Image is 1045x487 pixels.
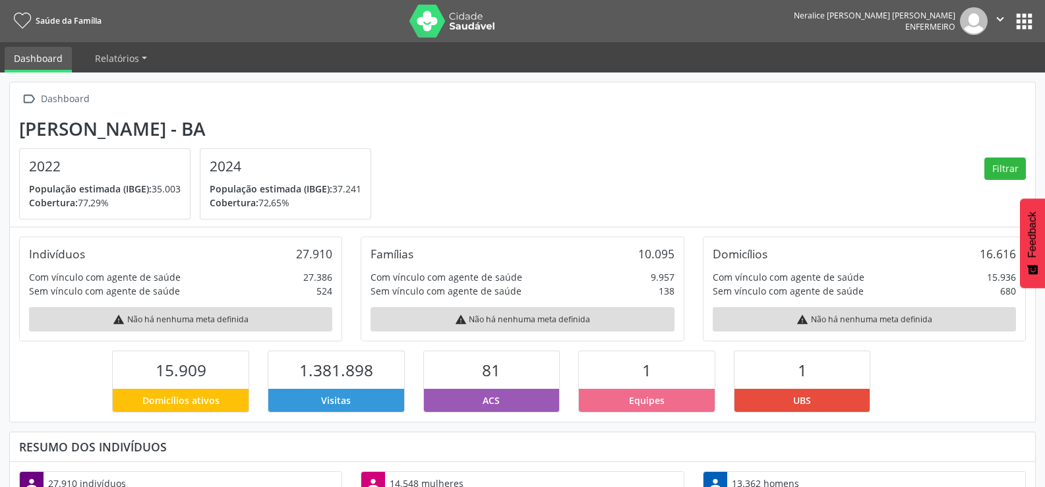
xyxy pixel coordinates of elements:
[793,393,811,407] span: UBS
[984,158,1026,180] button: Filtrar
[29,284,180,298] div: Sem vínculo com agente de saúde
[299,359,373,381] span: 1.381.898
[980,246,1016,261] div: 16.616
[371,307,674,331] div: Não há nenhuma meta definida
[1027,212,1038,258] span: Feedback
[210,196,258,209] span: Cobertura:
[9,10,102,32] a: Saúde da Família
[303,270,332,284] div: 27.386
[713,246,767,261] div: Domicílios
[316,284,332,298] div: 524
[142,393,220,407] span: Domicílios ativos
[19,440,1026,454] div: Resumo dos indivíduos
[713,307,1016,331] div: Não há nenhuma meta definida
[796,314,808,326] i: warning
[29,196,78,209] span: Cobertura:
[638,246,674,261] div: 10.095
[905,21,955,32] span: Enfermeiro
[371,246,413,261] div: Famílias
[296,246,332,261] div: 27.910
[988,7,1013,35] button: 
[29,270,181,284] div: Com vínculo com agente de saúde
[713,284,864,298] div: Sem vínculo com agente de saúde
[1013,10,1036,33] button: apps
[19,90,92,109] a:  Dashboard
[36,15,102,26] span: Saúde da Família
[210,182,361,196] p: 37.241
[86,47,156,70] a: Relatórios
[29,182,181,196] p: 35.003
[455,314,467,326] i: warning
[794,10,955,21] div: Neralice [PERSON_NAME] [PERSON_NAME]
[1020,198,1045,288] button: Feedback - Mostrar pesquisa
[113,314,125,326] i: warning
[659,284,674,298] div: 138
[29,246,85,261] div: Indivíduos
[642,359,651,381] span: 1
[19,90,38,109] i: 
[38,90,92,109] div: Dashboard
[19,118,380,140] div: [PERSON_NAME] - BA
[993,12,1007,26] i: 
[321,393,351,407] span: Visitas
[29,196,181,210] p: 77,29%
[29,307,332,331] div: Não há nenhuma meta definida
[798,359,807,381] span: 1
[371,270,522,284] div: Com vínculo com agente de saúde
[1000,284,1016,298] div: 680
[95,52,139,65] span: Relatórios
[651,270,674,284] div: 9.957
[483,393,500,407] span: ACS
[960,7,988,35] img: img
[210,196,361,210] p: 72,65%
[29,183,152,195] span: População estimada (IBGE):
[210,158,361,175] h4: 2024
[156,359,206,381] span: 15.909
[713,270,864,284] div: Com vínculo com agente de saúde
[987,270,1016,284] div: 15.936
[210,183,332,195] span: População estimada (IBGE):
[629,393,665,407] span: Equipes
[482,359,500,381] span: 81
[371,284,522,298] div: Sem vínculo com agente de saúde
[5,47,72,72] a: Dashboard
[29,158,181,175] h4: 2022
